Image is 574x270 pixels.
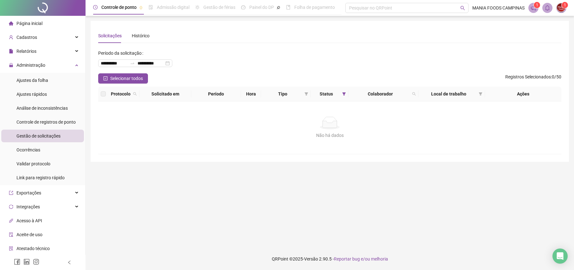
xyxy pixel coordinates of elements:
[421,90,476,97] span: Local de trabalho
[536,3,538,7] span: 1
[412,92,416,96] span: search
[203,5,235,10] span: Gestão de férias
[277,6,280,9] span: pushpin
[505,73,561,83] span: : 0 / 50
[16,63,45,68] span: Administração
[16,49,36,54] span: Relatórios
[534,2,540,8] sup: 1
[67,260,72,265] span: left
[477,89,484,99] span: filter
[249,5,274,10] span: Painel do DP
[130,61,135,66] span: swap-right
[241,5,246,9] span: dashboard
[98,48,146,58] label: Período da solicitação
[111,90,131,97] span: Protocolo
[472,4,525,11] span: MANIA FOODS CAMPINAS
[16,218,42,223] span: Acesso à API
[294,5,335,10] span: Folha de pagamento
[191,87,241,101] th: Período
[16,232,42,237] span: Aceite de uso
[103,76,108,81] span: check-square
[9,21,13,26] span: home
[16,21,42,26] span: Página inicial
[16,120,76,125] span: Controle de registros de ponto
[545,5,550,11] span: bell
[342,92,346,96] span: filter
[505,74,551,79] span: Registros Selecionados
[133,92,137,96] span: search
[16,175,65,180] span: Link para registro rápido
[488,90,559,97] div: Ações
[16,35,37,40] span: Cadastros
[351,90,410,97] span: Colaborador
[16,161,50,166] span: Validar protocolo
[562,2,568,8] sup: Atualize o seu contato no menu Meus Dados
[9,232,13,237] span: audit
[341,89,347,99] span: filter
[132,32,150,39] div: Histórico
[9,246,13,251] span: solution
[9,35,13,40] span: user-add
[564,3,566,7] span: 1
[286,5,290,9] span: book
[106,132,554,139] div: Não há dados
[86,248,574,270] footer: QRPoint © 2025 - 2.90.5 -
[304,92,308,96] span: filter
[9,63,13,67] span: lock
[16,147,40,152] span: Ocorrências
[460,6,465,10] span: search
[479,92,482,96] span: filter
[9,205,13,209] span: sync
[16,190,41,195] span: Exportações
[157,5,189,10] span: Admissão digital
[101,5,137,10] span: Controle de ponto
[23,259,30,265] span: linkedin
[264,90,302,97] span: Tipo
[149,5,153,9] span: file-done
[531,5,536,11] span: notification
[557,3,566,13] img: 78011
[139,87,191,101] th: Solicitado em
[14,259,20,265] span: facebook
[16,133,61,138] span: Gestão de solicitações
[9,49,13,53] span: file
[139,6,143,9] span: pushpin
[241,87,261,101] th: Hora
[130,61,135,66] span: to
[93,5,98,9] span: clock-circle
[552,249,568,264] div: Open Intercom Messenger
[195,5,200,9] span: sun
[16,246,50,251] span: Atestado técnico
[132,89,138,99] span: search
[9,191,13,195] span: export
[16,204,40,209] span: Integrações
[304,256,318,261] span: Versão
[110,75,143,82] span: Selecionar todos
[9,218,13,223] span: api
[16,92,47,97] span: Ajustes rápidos
[411,89,417,99] span: search
[16,106,68,111] span: Análise de inconsistências
[16,78,48,83] span: Ajustes da folha
[313,90,340,97] span: Status
[334,256,388,261] span: Reportar bug e/ou melhoria
[98,73,148,83] button: Selecionar todos
[303,89,309,99] span: filter
[33,259,39,265] span: instagram
[98,32,122,39] div: Solicitações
